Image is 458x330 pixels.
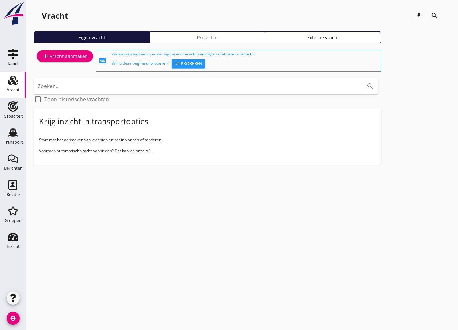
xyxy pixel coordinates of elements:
div: Uitproberen [174,60,202,67]
img: logo-small.a267ee39.svg [1,2,25,26]
input: Zoeken... [38,81,356,91]
div: Projecten [152,34,262,41]
div: Vracht [42,10,68,21]
a: Projecten [150,31,265,43]
i: search [431,12,438,20]
div: Vracht [7,88,20,92]
div: Capaciteit [4,114,23,118]
div: Eigen vracht [37,34,147,41]
div: Krijg inzicht in transportopties [39,116,148,127]
i: account_circle [7,312,20,325]
div: Vracht aanmaken [42,52,88,60]
label: Toon historische vrachten [44,96,109,102]
a: Eigen vracht [34,31,150,43]
a: Externe vracht [265,31,381,43]
div: Berichten [4,166,23,170]
div: Groepen [5,218,22,223]
a: Vracht aanmaken [37,50,93,62]
i: add [42,52,50,60]
i: download [415,12,423,20]
div: Inzicht [7,244,20,249]
div: We werken aan een nieuwe pagina voor vracht aanvragen met beter overzicht. Wilt u deze pagina uit... [112,51,378,70]
button: Uitproberen [172,59,205,68]
div: Relatie [7,192,20,196]
p: Start met het aanmaken van vrachten en het inplannen of tenderen. [39,137,376,143]
div: Kaart [8,62,18,66]
p: Voortaan automatisch vracht aanbieden? Dat kan via onze API. [39,148,376,154]
div: Externe vracht [268,34,378,41]
i: search [366,82,374,90]
div: Transport [4,140,23,144]
i: fiber_new [99,57,106,65]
